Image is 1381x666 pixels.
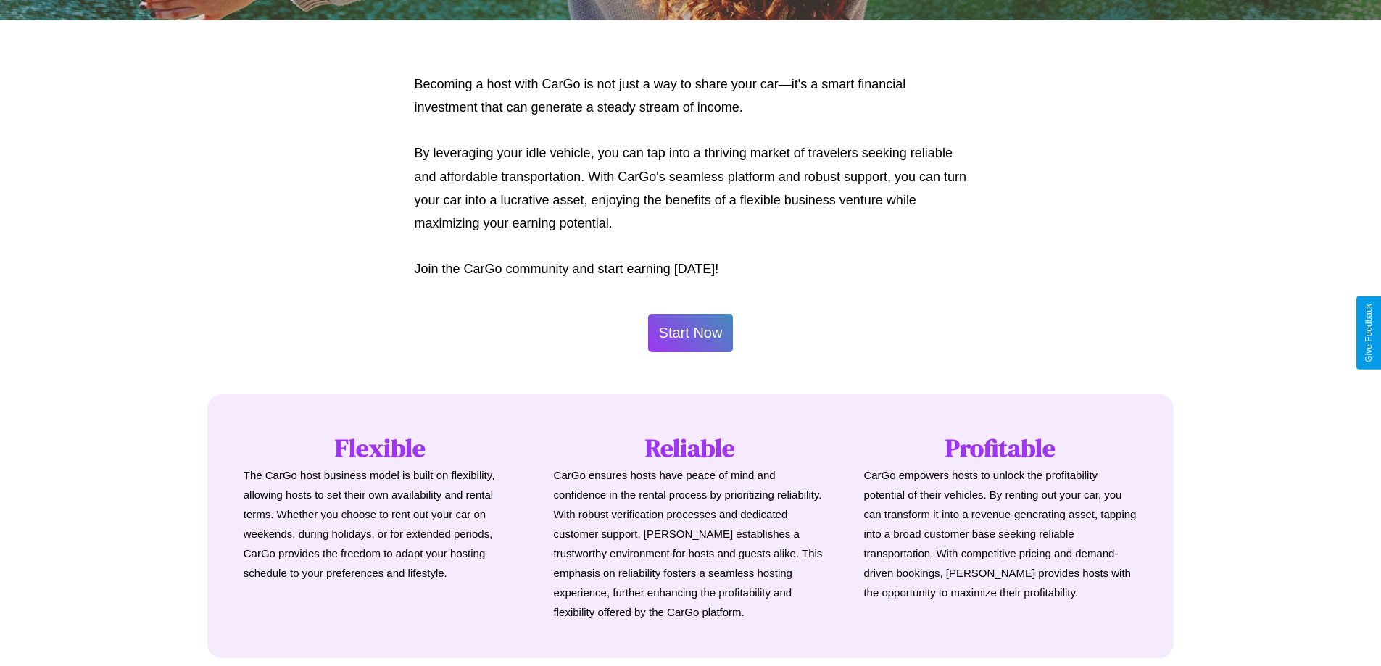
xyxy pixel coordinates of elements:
p: Join the CarGo community and start earning [DATE]! [415,257,967,280]
p: By leveraging your idle vehicle, you can tap into a thriving market of travelers seeking reliable... [415,141,967,236]
h1: Profitable [863,430,1137,465]
p: CarGo empowers hosts to unlock the profitability potential of their vehicles. By renting out your... [863,465,1137,602]
h1: Flexible [244,430,518,465]
p: Becoming a host with CarGo is not just a way to share your car—it's a smart financial investment ... [415,72,967,120]
p: CarGo ensures hosts have peace of mind and confidence in the rental process by prioritizing relia... [554,465,828,622]
p: The CarGo host business model is built on flexibility, allowing hosts to set their own availabili... [244,465,518,583]
button: Start Now [648,314,734,352]
h1: Reliable [554,430,828,465]
div: Give Feedback [1364,304,1374,362]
